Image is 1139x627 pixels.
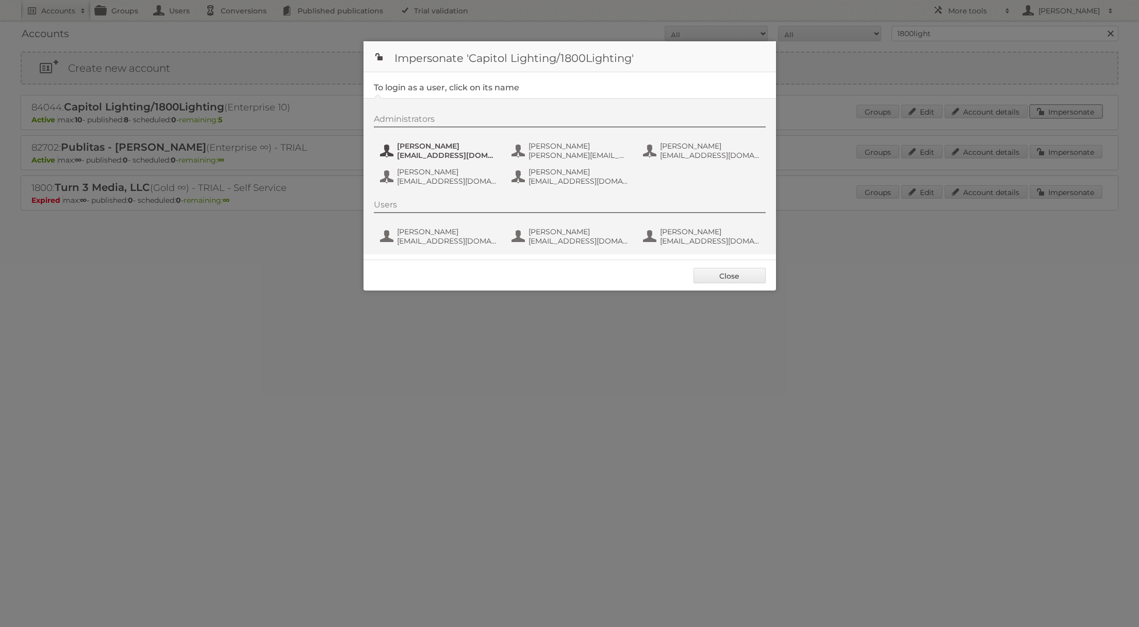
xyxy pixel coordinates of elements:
[397,176,497,186] span: [EMAIL_ADDRESS][DOMAIN_NAME]
[510,226,632,247] button: [PERSON_NAME] [EMAIL_ADDRESS][DOMAIN_NAME]
[374,114,766,127] div: Administrators
[642,140,763,161] button: [PERSON_NAME] [EMAIL_ADDRESS][DOMAIN_NAME]
[510,166,632,187] button: [PERSON_NAME] [EMAIL_ADDRESS][DOMAIN_NAME]
[397,167,497,176] span: [PERSON_NAME]
[529,236,629,246] span: [EMAIL_ADDRESS][DOMAIN_NAME]
[397,227,497,236] span: [PERSON_NAME]
[529,141,629,151] span: [PERSON_NAME]
[529,151,629,160] span: [PERSON_NAME][EMAIL_ADDRESS][DOMAIN_NAME]
[397,141,497,151] span: [PERSON_NAME]
[379,166,500,187] button: [PERSON_NAME] [EMAIL_ADDRESS][DOMAIN_NAME]
[374,200,766,213] div: Users
[529,167,629,176] span: [PERSON_NAME]
[510,140,632,161] button: [PERSON_NAME] [PERSON_NAME][EMAIL_ADDRESS][DOMAIN_NAME]
[379,226,500,247] button: [PERSON_NAME] [EMAIL_ADDRESS][DOMAIN_NAME]
[660,141,760,151] span: [PERSON_NAME]
[660,236,760,246] span: [EMAIL_ADDRESS][DOMAIN_NAME]
[364,41,776,72] h1: Impersonate 'Capitol Lighting/1800Lighting'
[529,176,629,186] span: [EMAIL_ADDRESS][DOMAIN_NAME]
[642,226,763,247] button: [PERSON_NAME] [EMAIL_ADDRESS][DOMAIN_NAME]
[379,140,500,161] button: [PERSON_NAME] [EMAIL_ADDRESS][DOMAIN_NAME]
[660,151,760,160] span: [EMAIL_ADDRESS][DOMAIN_NAME]
[374,83,519,92] legend: To login as a user, click on its name
[529,227,629,236] span: [PERSON_NAME]
[397,151,497,160] span: [EMAIL_ADDRESS][DOMAIN_NAME]
[660,227,760,236] span: [PERSON_NAME]
[694,268,766,283] a: Close
[397,236,497,246] span: [EMAIL_ADDRESS][DOMAIN_NAME]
